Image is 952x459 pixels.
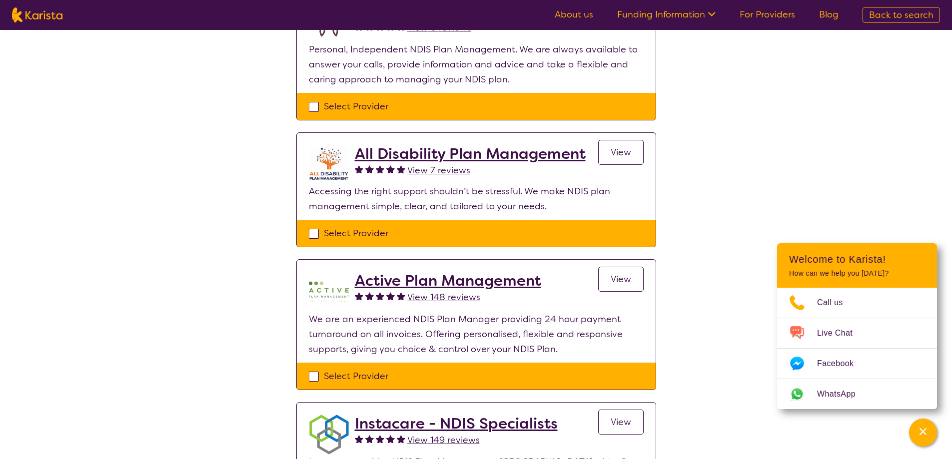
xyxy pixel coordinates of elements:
a: Back to search [863,7,940,23]
a: View [598,140,644,165]
img: fullstar [397,165,405,173]
img: fullstar [355,435,363,443]
img: fullstar [365,292,374,300]
a: View [598,410,644,435]
img: fullstar [365,165,374,173]
span: View 7 reviews [407,164,470,176]
img: pypzb5qm7jexfhutod0x.png [309,272,349,312]
img: fullstar [376,165,384,173]
h2: Welcome to Karista! [789,253,925,265]
span: View 148 reviews [407,291,480,303]
span: Live Chat [817,326,865,341]
a: Active Plan Management [355,272,541,290]
span: View 149 reviews [407,434,480,446]
p: We are an experienced NDIS Plan Manager providing 24 hour payment turnaround on all invoices. Off... [309,312,644,357]
a: About us [555,8,593,20]
img: fullstar [355,165,363,173]
span: WhatsApp [817,387,868,402]
a: View [598,267,644,292]
div: Channel Menu [777,243,937,409]
span: Facebook [817,356,866,371]
img: fullstar [386,435,395,443]
a: Funding Information [617,8,716,20]
span: View [611,273,631,285]
span: View [611,416,631,428]
img: fullstar [365,435,374,443]
img: fullstar [376,435,384,443]
img: fullstar [376,292,384,300]
p: Personal, Independent NDIS Plan Management. We are always available to answer your calls, provide... [309,42,644,87]
p: How can we help you [DATE]? [789,269,925,278]
a: Blog [819,8,839,20]
img: fullstar [397,435,405,443]
a: View 148 reviews [407,290,480,305]
img: fullstar [397,292,405,300]
a: All Disability Plan Management [355,145,586,163]
ul: Choose channel [777,288,937,409]
a: View 7 reviews [407,163,470,178]
a: Instacare - NDIS Specialists [355,415,558,433]
img: obkhna0zu27zdd4ubuus.png [309,415,349,455]
img: at5vqv0lot2lggohlylh.jpg [309,145,349,184]
img: fullstar [386,165,395,173]
span: View [611,146,631,158]
img: fullstar [355,292,363,300]
img: fullstar [386,292,395,300]
a: For Providers [740,8,795,20]
span: Call us [817,295,855,310]
span: Back to search [869,9,934,21]
p: Accessing the right support shouldn’t be stressful. We make NDIS plan management simple, clear, a... [309,184,644,214]
img: Karista logo [12,7,62,22]
a: Web link opens in a new tab. [777,379,937,409]
button: Channel Menu [909,419,937,447]
a: View 149 reviews [407,433,480,448]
